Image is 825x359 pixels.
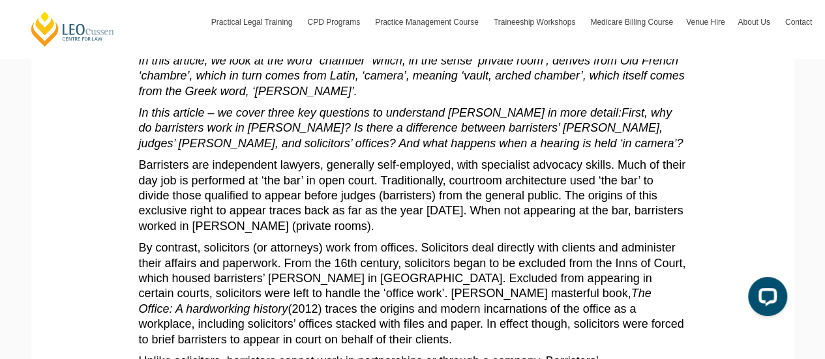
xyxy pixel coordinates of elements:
[139,54,685,98] em: In this article, we look at the word “chamber” which, in the sense ‘private room’, derives from O...
[680,3,731,41] a: Venue Hire
[139,106,622,119] em: In this article – we cover three key questions to understand [PERSON_NAME] in more detail:
[139,158,687,234] p: Barristers are independent lawyers, generally self-employed, with specialist advocacy skills. Muc...
[139,106,683,150] em: First, why do barristers work in [PERSON_NAME]? Is there a difference between barristers’ [PERSON...
[205,3,301,41] a: Practical Legal Training
[139,240,687,347] p: By contrast, solicitors (or attorneys) work from offices. Solicitors deal directly with clients a...
[779,3,818,41] a: Contact
[301,3,368,41] a: CPD Programs
[368,3,487,41] a: Practice Management Course
[738,272,792,326] iframe: LiveChat chat widget
[731,3,778,41] a: About Us
[29,10,116,48] a: [PERSON_NAME] Centre for Law
[584,3,680,41] a: Medicare Billing Course
[487,3,584,41] a: Traineeship Workshops
[139,287,652,315] em: The Office: A hardworking history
